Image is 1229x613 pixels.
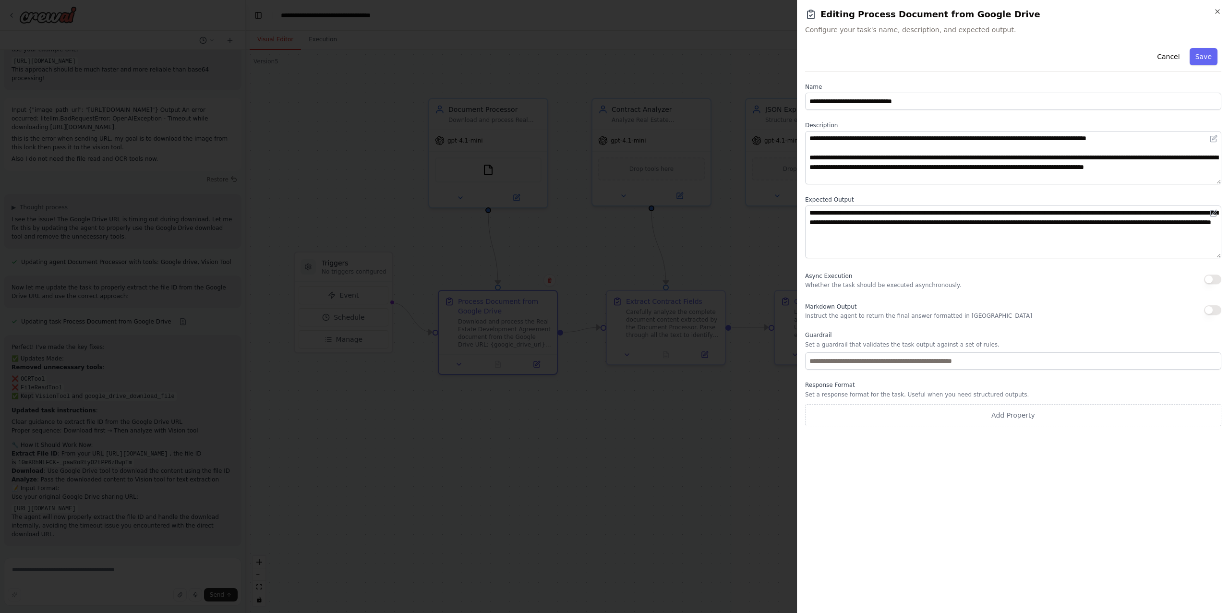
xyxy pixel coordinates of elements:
button: Open in editor [1208,207,1219,219]
span: Configure your task's name, description, and expected output. [805,25,1221,35]
p: Instruct the agent to return the final answer formatted in [GEOGRAPHIC_DATA] [805,312,1032,320]
h2: Editing Process Document from Google Drive [805,8,1221,21]
button: Open in editor [1208,133,1219,144]
button: Cancel [1151,48,1185,65]
label: Expected Output [805,196,1221,204]
p: Set a guardrail that validates the task output against a set of rules. [805,341,1221,349]
label: Guardrail [805,331,1221,339]
label: Response Format [805,381,1221,389]
p: Set a response format for the task. Useful when you need structured outputs. [805,391,1221,398]
span: Markdown Output [805,303,856,310]
label: Description [805,121,1221,129]
p: Whether the task should be executed asynchronously. [805,281,961,289]
span: Async Execution [805,273,852,279]
label: Name [805,83,1221,91]
button: Save [1190,48,1217,65]
button: Add Property [805,404,1221,426]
